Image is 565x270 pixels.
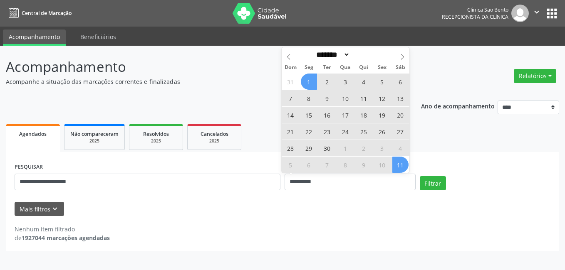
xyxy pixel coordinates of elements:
[356,140,372,156] span: Outubro 2, 2025
[392,74,409,90] span: Setembro 6, 2025
[15,233,110,242] div: de
[3,29,66,46] a: Acompanhamento
[392,107,409,123] span: Setembro 20, 2025
[337,123,354,140] span: Setembro 24, 2025
[356,90,372,106] span: Setembro 11, 2025
[392,157,409,173] span: Outubro 11, 2025
[337,90,354,106] span: Setembro 10, 2025
[356,123,372,140] span: Setembro 25, 2025
[193,138,235,144] div: 2025
[318,65,336,70] span: Ter
[374,90,390,106] span: Setembro 12, 2025
[391,65,409,70] span: Sáb
[374,140,390,156] span: Outubro 3, 2025
[337,107,354,123] span: Setembro 17, 2025
[373,65,391,70] span: Sex
[314,50,350,59] select: Month
[282,107,299,123] span: Setembro 14, 2025
[22,234,110,242] strong: 1927044 marcações agendadas
[6,77,393,86] p: Acompanhe a situação das marcações correntes e finalizadas
[514,69,556,83] button: Relatórios
[356,107,372,123] span: Setembro 18, 2025
[545,6,559,21] button: apps
[74,29,122,44] a: Beneficiários
[337,157,354,173] span: Outubro 8, 2025
[143,130,169,137] span: Resolvidos
[356,157,372,173] span: Outubro 9, 2025
[354,65,373,70] span: Qui
[356,74,372,90] span: Setembro 4, 2025
[337,140,354,156] span: Outubro 1, 2025
[282,123,299,140] span: Setembro 21, 2025
[319,123,335,140] span: Setembro 23, 2025
[15,161,43,174] label: PESQUISAR
[392,123,409,140] span: Setembro 27, 2025
[511,5,529,22] img: img
[301,107,317,123] span: Setembro 15, 2025
[6,56,393,77] p: Acompanhamento
[301,123,317,140] span: Setembro 22, 2025
[50,204,59,214] i: keyboard_arrow_down
[392,90,409,106] span: Setembro 13, 2025
[374,157,390,173] span: Outubro 10, 2025
[6,6,72,20] a: Central de Marcação
[300,65,318,70] span: Seg
[70,130,119,137] span: Não compareceram
[19,130,47,137] span: Agendados
[70,138,119,144] div: 2025
[532,7,541,17] i: 
[319,140,335,156] span: Setembro 30, 2025
[319,107,335,123] span: Setembro 16, 2025
[374,123,390,140] span: Setembro 26, 2025
[135,138,177,144] div: 2025
[442,13,508,20] span: Recepcionista da clínica
[319,74,335,90] span: Setembro 2, 2025
[374,107,390,123] span: Setembro 19, 2025
[282,157,299,173] span: Outubro 5, 2025
[421,101,495,111] p: Ano de acompanhamento
[282,74,299,90] span: Agosto 31, 2025
[282,90,299,106] span: Setembro 7, 2025
[301,74,317,90] span: Setembro 1, 2025
[350,50,377,59] input: Year
[442,6,508,13] div: Clinica Sao Bento
[282,65,300,70] span: Dom
[392,140,409,156] span: Outubro 4, 2025
[201,130,228,137] span: Cancelados
[301,140,317,156] span: Setembro 29, 2025
[301,90,317,106] span: Setembro 8, 2025
[22,10,72,17] span: Central de Marcação
[282,140,299,156] span: Setembro 28, 2025
[15,225,110,233] div: Nenhum item filtrado
[319,157,335,173] span: Outubro 7, 2025
[374,74,390,90] span: Setembro 5, 2025
[15,202,64,216] button: Mais filtroskeyboard_arrow_down
[529,5,545,22] button: 
[301,157,317,173] span: Outubro 6, 2025
[319,90,335,106] span: Setembro 9, 2025
[336,65,354,70] span: Qua
[420,176,446,190] button: Filtrar
[337,74,354,90] span: Setembro 3, 2025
